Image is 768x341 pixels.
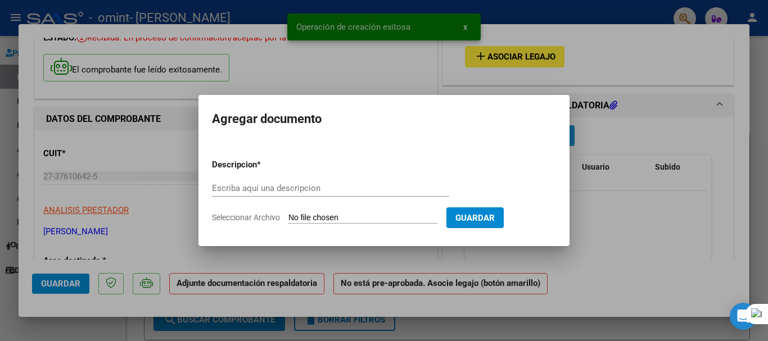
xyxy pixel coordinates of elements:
button: Guardar [446,207,504,228]
span: Guardar [455,213,495,223]
div: Open Intercom Messenger [730,303,757,330]
h2: Agregar documento [212,108,556,130]
span: Seleccionar Archivo [212,213,280,222]
p: Descripcion [212,158,315,171]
